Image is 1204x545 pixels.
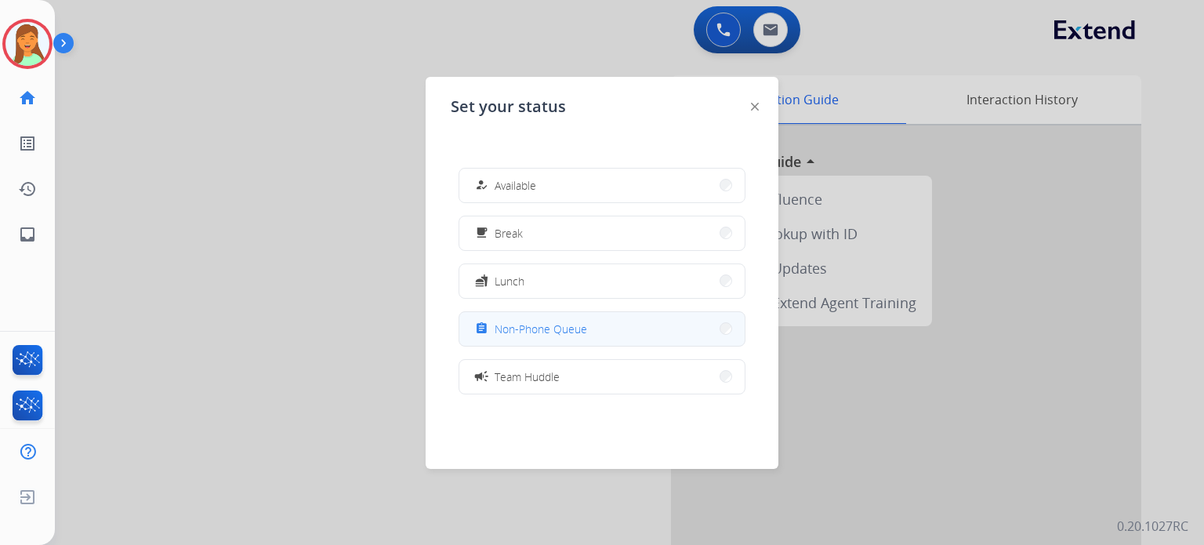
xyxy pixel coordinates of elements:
[475,322,488,336] mat-icon: assignment
[751,103,759,111] img: close-button
[475,227,488,240] mat-icon: free_breakfast
[5,22,49,66] img: avatar
[1117,517,1188,536] p: 0.20.1027RC
[459,360,745,394] button: Team Huddle
[459,169,745,202] button: Available
[495,273,524,289] span: Lunch
[495,177,536,194] span: Available
[18,89,37,107] mat-icon: home
[495,369,560,385] span: Team Huddle
[459,264,745,298] button: Lunch
[459,216,745,250] button: Break
[475,274,488,288] mat-icon: fastfood
[495,321,587,337] span: Non-Phone Queue
[495,225,523,242] span: Break
[18,225,37,244] mat-icon: inbox
[18,180,37,198] mat-icon: history
[459,312,745,346] button: Non-Phone Queue
[473,369,489,384] mat-icon: campaign
[451,96,566,118] span: Set your status
[18,134,37,153] mat-icon: list_alt
[475,179,488,192] mat-icon: how_to_reg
